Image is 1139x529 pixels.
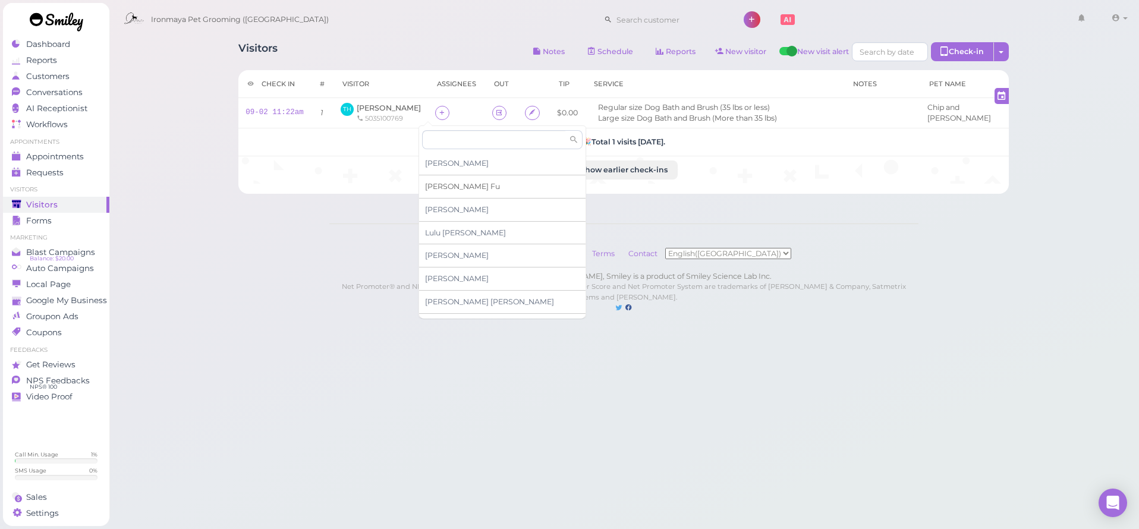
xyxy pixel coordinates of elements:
span: NPS® 100 [30,382,57,392]
div: Chip and [PERSON_NAME] [927,102,1002,124]
li: Feedbacks [3,346,109,354]
span: [PERSON_NAME] [425,205,489,214]
i: 1 [320,108,323,117]
a: Requests [3,165,109,181]
span: Coupons [26,328,62,338]
a: 09-02 11:22am [246,108,304,116]
div: © [DATE]–[DATE] [DOMAIN_NAME], Smiley is a product of Smiley Science Lab Inc. [329,271,918,282]
a: Forms [3,213,109,229]
th: Service [585,70,844,98]
div: # [320,79,325,89]
a: Sales [3,489,109,505]
input: Search by date [852,42,928,61]
a: Contact [622,249,665,258]
span: NPS Feedbacks [26,376,90,386]
a: Conversations [3,84,109,100]
a: AI Receptionist [3,100,109,116]
span: Groupon Ads [26,311,78,322]
a: NPS Feedbacks NPS® 100 [3,373,109,389]
span: [PERSON_NAME] [425,274,489,283]
th: Visitor [333,70,428,98]
h1: Visitors [238,42,278,64]
div: Pet Name [929,79,1000,89]
span: Conversations [26,87,83,97]
a: [PERSON_NAME] [357,103,421,112]
span: [PERSON_NAME] Fu [425,182,500,191]
span: AI Receptionist [26,103,87,114]
a: Dashboard [3,36,109,52]
small: Net Promoter® and NPS® are registered trademarks and Net Promoter Score and Net Promoter System a... [342,282,906,301]
li: Marketing [3,234,109,242]
a: Workflows [3,116,109,133]
a: Get Reviews [3,357,109,373]
span: Google My Business [26,295,107,306]
div: 0 % [89,467,97,474]
span: [PERSON_NAME] [PERSON_NAME] [425,297,554,306]
a: Reports [3,52,109,68]
th: Check in [238,70,311,98]
span: Reports [26,55,57,65]
a: Auto Campaigns [3,260,109,276]
span: Lulu [PERSON_NAME] [425,228,506,237]
span: [PERSON_NAME] [425,159,489,168]
span: Workflows [26,119,68,130]
th: Assignees [428,70,485,98]
h5: 🎉 Total 1 visits [DATE]. [246,137,1002,146]
a: New visitor [706,42,776,61]
li: Appointments [3,138,109,146]
a: Terms [586,249,621,258]
td: $0.00 [550,98,585,128]
span: New visit alert [797,46,849,64]
a: Visitors [3,197,109,213]
span: Appointments [26,152,84,162]
span: Requests [26,168,64,178]
a: Schedule [578,42,643,61]
span: Visitors [26,200,58,210]
li: Regular size Dog Bath and Brush (35 lbs or less) [595,102,773,113]
div: SMS Usage [15,467,46,474]
a: Google My Business [3,292,109,308]
button: Notes [523,42,575,61]
a: Groupon Ads [3,308,109,325]
a: Reports [646,42,706,61]
span: Customers [26,71,70,81]
span: TH [341,103,354,116]
span: Auto Campaigns [26,263,94,273]
a: Coupons [3,325,109,341]
span: Ironmaya Pet Grooming ([GEOGRAPHIC_DATA]) [151,3,329,36]
span: Dashboard [26,39,70,49]
i: Agreement form [528,108,536,117]
span: Video Proof [26,392,73,402]
a: Local Page [3,276,109,292]
div: 5035100769 [357,114,421,123]
th: Tip [550,70,585,98]
th: Notes [844,70,920,98]
a: Video Proof [3,389,109,405]
div: Open Intercom Messenger [1099,489,1127,517]
li: Large size Dog Bath and Brush (More than 35 lbs) [595,113,780,124]
a: Appointments [3,149,109,165]
button: Show earlier check-ins [570,160,678,180]
a: Customers [3,68,109,84]
div: 1 % [91,451,97,458]
th: Out [485,70,518,98]
div: Check-in [931,42,994,61]
li: Visitors [3,185,109,194]
input: Search customer [612,10,728,29]
span: Local Page [26,279,71,289]
span: [PERSON_NAME] [425,251,489,260]
a: Blast Campaigns Balance: $20.00 [3,244,109,260]
div: Call Min. Usage [15,451,58,458]
span: Get Reviews [26,360,75,370]
span: Settings [26,508,59,518]
span: Sales [26,492,47,502]
span: Blast Campaigns [26,247,95,257]
a: Settings [3,505,109,521]
span: Forms [26,216,52,226]
span: Balance: $20.00 [30,254,74,263]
